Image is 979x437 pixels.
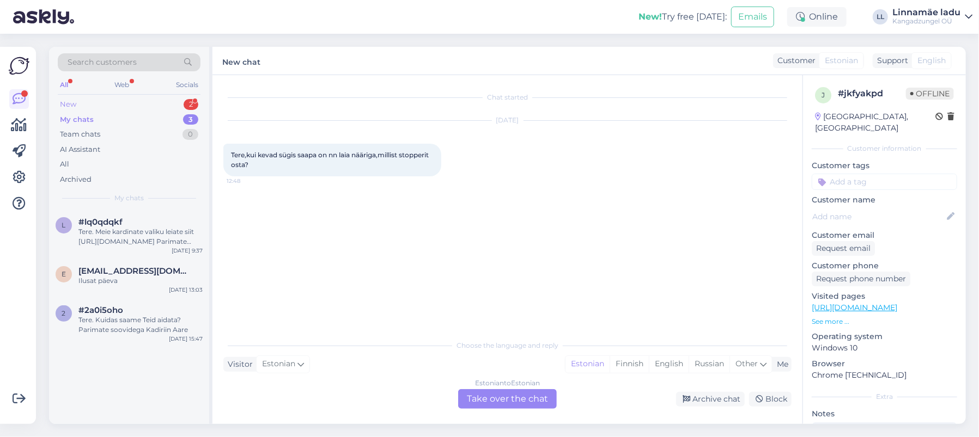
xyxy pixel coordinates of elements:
[639,11,662,22] b: New!
[222,53,260,68] label: New chat
[223,93,792,102] div: Chat started
[676,392,745,407] div: Archive chat
[639,10,727,23] div: Try free [DATE]:
[184,99,198,110] div: 2
[825,55,858,66] span: Estonian
[873,9,888,24] div: LL
[78,217,123,227] span: #lq0qdqkf
[58,78,70,92] div: All
[78,227,203,247] div: Tere. Meie kardinate valiku leiate siit [URL][DOMAIN_NAME] Parimate soovidega Kadiriin Aare
[812,260,957,272] p: Customer phone
[873,55,908,66] div: Support
[812,291,957,302] p: Visited pages
[565,356,610,372] div: Estonian
[183,129,198,140] div: 0
[60,174,92,185] div: Archived
[731,7,774,27] button: Emails
[78,266,192,276] span: eneraaper@gmail.com
[773,359,788,370] div: Me
[62,309,66,317] span: 2
[812,144,957,153] div: Customer information
[838,87,906,100] div: # jkfyakpd
[812,230,957,241] p: Customer email
[169,335,203,343] div: [DATE] 15:47
[172,247,203,255] div: [DATE] 9:37
[60,114,94,125] div: My chats
[68,57,137,68] span: Search customers
[78,315,203,335] div: Tere. Kuidas saame Teid aidata? Parimate soovidega Kadiriin Aare
[917,55,946,66] span: English
[812,392,957,402] div: Extra
[649,356,689,372] div: English
[812,194,957,206] p: Customer name
[78,305,123,315] span: #2a0i5oho
[773,55,816,66] div: Customer
[812,370,957,381] p: Chrome [TECHNICAL_ID]
[475,378,540,388] div: Estonian to Estonian
[223,115,792,125] div: [DATE]
[114,193,144,203] span: My chats
[610,356,649,372] div: Finnish
[892,17,960,26] div: Kangadzungel OÜ
[787,7,847,27] div: Online
[812,342,957,354] p: Windows 10
[735,359,758,368] span: Other
[60,129,100,140] div: Team chats
[812,317,957,327] p: See more ...
[169,286,203,294] div: [DATE] 13:03
[812,211,945,223] input: Add name
[812,174,957,190] input: Add a tag
[9,56,29,76] img: Askly Logo
[822,91,825,99] span: j
[749,392,792,407] div: Block
[60,159,69,170] div: All
[689,356,729,372] div: Russian
[815,111,935,134] div: [GEOGRAPHIC_DATA], [GEOGRAPHIC_DATA]
[183,114,198,125] div: 3
[60,144,100,155] div: AI Assistant
[812,303,897,312] a: [URL][DOMAIN_NAME]
[78,276,203,286] div: Ilusat päeva
[62,221,66,229] span: l
[223,359,253,370] div: Visitor
[812,331,957,342] p: Operating system
[812,272,910,286] div: Request phone number
[906,88,954,100] span: Offline
[60,99,76,110] div: New
[62,270,66,278] span: e
[892,8,972,26] a: Linnamäe laduKangadzungel OÜ
[113,78,132,92] div: Web
[892,8,960,17] div: Linnamäe ladu
[227,177,267,185] span: 12:48
[812,241,875,256] div: Request email
[223,341,792,350] div: Choose the language and reply
[812,358,957,370] p: Browser
[812,160,957,171] p: Customer tags
[174,78,200,92] div: Socials
[812,408,957,420] p: Notes
[458,389,557,409] div: Take over the chat
[262,358,295,370] span: Estonian
[231,151,430,169] span: Tere,kui kevad sügis saapa on nn laia nääriga,millist stopperit osta?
